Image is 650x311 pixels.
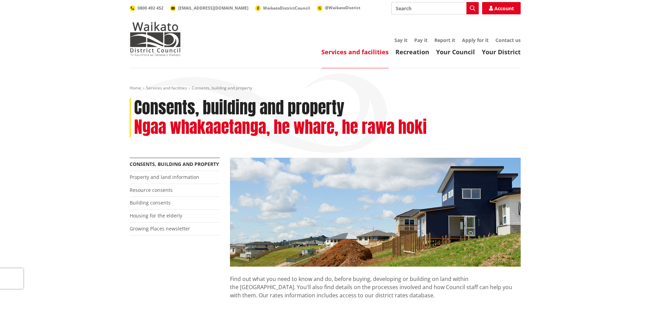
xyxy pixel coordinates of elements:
[134,117,427,137] h2: Ngaa whakaaetanga, he whare, he rawa hoki
[255,5,310,11] a: WaikatoDistrictCouncil
[130,199,171,206] a: Building consents
[395,48,429,56] a: Recreation
[230,158,521,267] img: Land-and-property-landscape
[130,161,219,167] a: Consents, building and property
[192,85,252,91] span: Consents, building and property
[146,85,187,91] a: Services and facilities
[170,5,248,11] a: [EMAIL_ADDRESS][DOMAIN_NAME]
[482,2,521,14] a: Account
[434,37,455,43] a: Report it
[414,37,428,43] a: Pay it
[138,5,163,11] span: 0800 492 452
[130,85,521,91] nav: breadcrumb
[321,48,389,56] a: Services and facilities
[130,5,163,11] a: 0800 492 452
[130,174,199,180] a: Property and land information
[317,5,360,11] a: @WaikatoDistrict
[495,37,521,43] a: Contact us
[130,85,141,91] a: Home
[325,5,360,11] span: @WaikatoDistrict
[230,267,521,308] p: Find out what you need to know and do, before buying, developing or building on land within the [...
[130,22,181,56] img: Waikato District Council - Te Kaunihera aa Takiwaa o Waikato
[130,225,190,232] a: Growing Places newsletter
[436,48,475,56] a: Your Council
[130,187,173,193] a: Resource consents
[263,5,310,11] span: WaikatoDistrictCouncil
[178,5,248,11] span: [EMAIL_ADDRESS][DOMAIN_NAME]
[482,48,521,56] a: Your District
[391,2,479,14] input: Search input
[130,212,182,219] a: Housing for the elderly
[462,37,489,43] a: Apply for it
[134,98,344,118] h1: Consents, building and property
[394,37,407,43] a: Say it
